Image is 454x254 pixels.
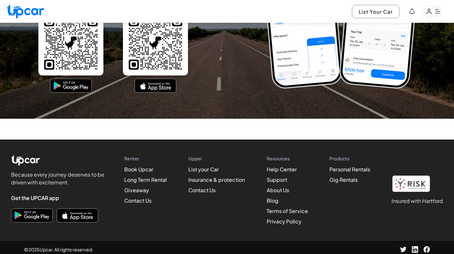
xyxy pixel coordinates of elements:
[329,166,370,173] a: Personal Rentals
[124,197,152,204] a: Contact Us
[52,80,90,91] img: Get it on Google Play
[412,246,418,253] img: LinkedIn
[7,4,44,18] img: Upcar Logo
[11,155,40,166] img: Upcar Logo
[11,194,109,202] h4: Get the UPCAR app
[188,166,219,173] a: List your Car
[11,208,53,222] button: Download on Google Play
[188,176,245,183] a: Insurance & protection
[188,155,245,162] h4: Upper
[124,187,149,194] a: Giveaway
[38,10,103,75] img: Android QR Code
[267,166,297,173] a: Help Center
[58,210,97,221] img: Download on the App Store
[329,155,370,162] h4: Products
[57,208,98,222] button: Download on the App Store
[267,207,308,214] a: Terms of Service
[13,210,51,221] img: Get it on Google Play
[124,155,167,162] h4: Renter
[123,10,188,75] img: iOS QR Code
[24,246,93,253] span: © 2025 Upcar. All rights reserved.
[135,79,176,93] button: Download on the App Store
[267,187,289,194] a: About Us
[392,197,443,205] h1: Insured with Hartford
[352,5,399,18] button: List Your Car
[50,79,92,93] button: Download on Google Play
[136,80,175,91] img: Download on the App Store
[124,176,167,183] a: Long Term Rental
[267,176,287,183] a: Support
[423,246,430,253] img: Facebook
[329,176,358,183] a: Gig Rentals
[267,218,301,225] a: Privacy Policy
[400,246,407,253] img: Twitter
[188,187,216,194] a: Contact Us
[267,197,278,204] a: Blog
[267,155,308,162] h4: Resources
[11,171,109,186] p: Because every journey deserves to be driven with excitement.
[124,166,154,173] a: Book Upcar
